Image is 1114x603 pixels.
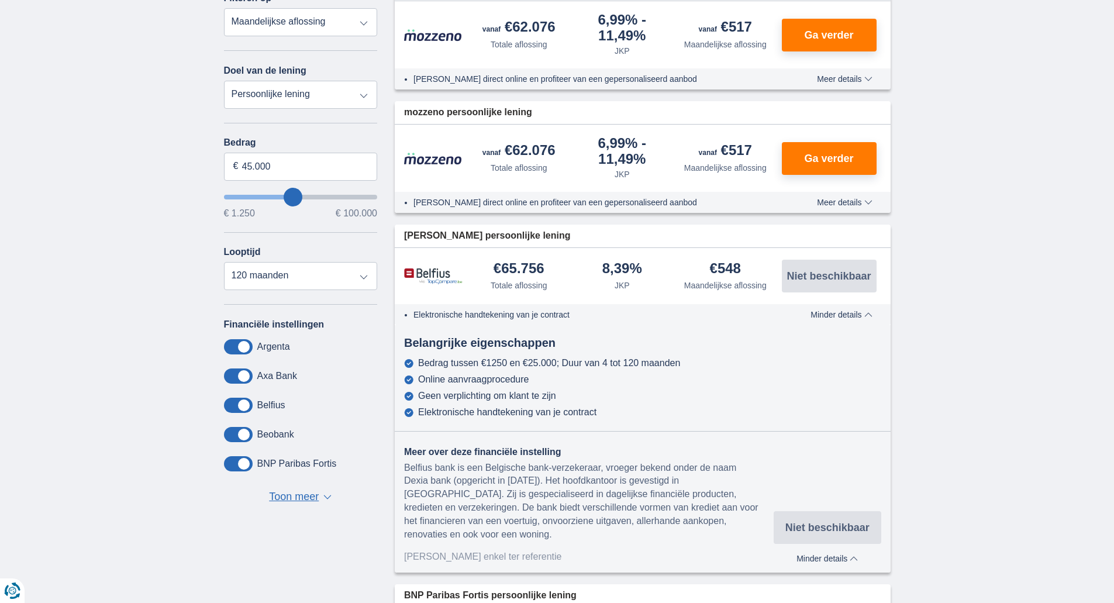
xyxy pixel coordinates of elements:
div: Maandelijkse aflossing [684,39,767,50]
div: Elektronische handtekening van je contract [418,407,596,418]
label: Axa Bank [257,371,297,381]
div: Belfius bank is een Belgische bank-verzekeraar, vroeger bekend onder de naam Dexia bank (opgerich... [404,461,774,542]
label: Financiële instellingen [224,319,325,330]
button: Niet beschikbaar [774,511,881,544]
div: €548 [710,261,741,277]
li: [PERSON_NAME] direct online en profiteer van een gepersonaliseerd aanbod [413,197,774,208]
span: Meer details [817,75,872,83]
div: €62.076 [482,20,556,36]
div: [PERSON_NAME] enkel ter referentie [404,550,774,564]
button: Ga verder [782,19,877,51]
span: Toon meer [269,490,319,505]
img: product.pl.alt Mozzeno [404,29,463,42]
label: Bedrag [224,137,378,148]
span: BNP Paribas Fortis persoonlijke lening [404,589,577,602]
div: €65.756 [494,261,544,277]
div: Belangrijke eigenschappen [395,335,891,352]
span: Niet beschikbaar [785,522,870,533]
span: Ga verder [804,153,853,164]
button: Ga verder [782,142,877,175]
div: €62.076 [482,143,556,160]
label: Belfius [257,400,285,411]
input: wantToBorrow [224,195,378,199]
div: €517 [699,143,752,160]
span: Minder details [796,554,858,563]
div: 8,39% [602,261,642,277]
button: Minder details [774,550,881,563]
div: €517 [699,20,752,36]
span: € 1.250 [224,209,255,218]
li: [PERSON_NAME] direct online en profiteer van een gepersonaliseerd aanbod [413,73,774,85]
button: Minder details [802,310,881,319]
button: Meer details [808,198,881,207]
div: Totale aflossing [491,280,547,291]
div: Bedrag tussen €1250 en €25.000; Duur van 4 tot 120 maanden [418,358,680,368]
label: Doel van de lening [224,66,306,76]
div: JKP [615,280,630,291]
div: Totale aflossing [491,39,547,50]
div: Totale aflossing [491,162,547,174]
div: Maandelijkse aflossing [684,162,767,174]
span: Niet beschikbaar [787,271,871,281]
label: BNP Paribas Fortis [257,459,337,469]
label: Looptijd [224,247,261,257]
div: 6,99% [575,13,670,43]
img: product.pl.alt Belfius [404,268,463,285]
span: € [233,160,239,173]
span: Ga verder [804,30,853,40]
button: Toon meer ▼ [265,489,335,505]
img: product.pl.alt Mozzeno [404,152,463,165]
li: Elektronische handtekening van je contract [413,309,774,321]
button: Niet beschikbaar [782,260,877,292]
span: € 100.000 [336,209,377,218]
label: Argenta [257,342,290,352]
button: Meer details [808,74,881,84]
span: ▼ [323,495,332,499]
div: Online aanvraagprocedure [418,374,529,385]
div: Geen verplichting om klant te zijn [418,391,556,401]
span: [PERSON_NAME] persoonlijke lening [404,229,570,243]
span: Minder details [811,311,872,319]
span: mozzeno persoonlijke lening [404,106,532,119]
div: Meer over deze financiële instelling [404,446,774,459]
div: Maandelijkse aflossing [684,280,767,291]
div: JKP [615,45,630,57]
div: 6,99% [575,136,670,166]
span: Meer details [817,198,872,206]
div: JKP [615,168,630,180]
label: Beobank [257,429,294,440]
